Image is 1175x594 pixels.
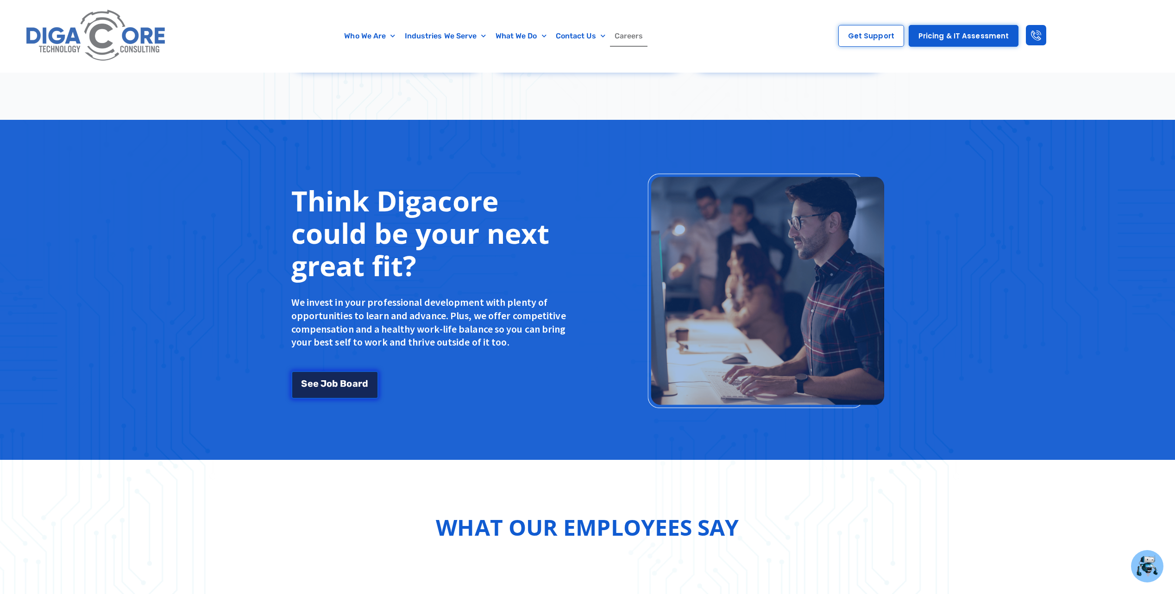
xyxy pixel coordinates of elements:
a: Contact Us [551,25,610,47]
span: Pricing & IT Assessment [918,32,1009,39]
span: a [352,377,358,386]
img: Think Digacore could be your next great fit? [646,171,884,408]
a: Get Support [838,25,904,47]
a: Pricing & IT Assessment [909,25,1018,47]
a: Industries We Serve [400,25,491,47]
span: B [340,377,346,386]
span: r [358,377,362,386]
a: Careers [610,25,648,47]
nav: Menu [226,25,761,47]
a: Who We Are [339,25,400,47]
img: Digacore logo 1 [22,5,170,68]
span: d [362,377,368,386]
span: o [346,377,352,386]
span: Get Support [848,32,894,39]
h2: Think Digacore could be your next great fit? [291,185,572,282]
span: e [308,377,313,386]
span: o [327,377,332,386]
span: b [332,377,338,386]
p: We invest in your professional development with plenty of opportunities to learn and advance. Plu... [291,296,572,348]
a: What We Do [491,25,551,47]
span: J [320,377,327,386]
h2: What Our Employees Say [436,511,739,544]
a: See Job Board [291,369,378,397]
span: S [301,377,307,386]
span: e [313,377,319,386]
